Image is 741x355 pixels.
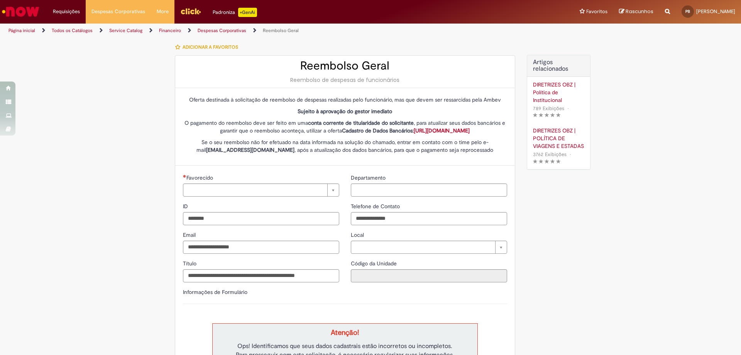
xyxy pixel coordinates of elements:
a: [URL][DOMAIN_NAME] [414,127,470,134]
a: Limpar campo Favorecido [183,183,339,197]
span: ID [183,203,189,210]
strong: [EMAIL_ADDRESS][DOMAIN_NAME] [206,146,294,153]
span: Necessários - Favorecido [186,174,215,181]
input: Telefone de Contato [351,212,507,225]
span: Despesas Corporativas [91,8,145,15]
a: Limpar campo Local [351,241,507,254]
div: Reembolso de despesas de funcionários [183,76,507,84]
strong: Cadastro de Dados Bancários: [342,127,470,134]
p: Oferta destinada à solicitação de reembolso de despesas realizadas pelo funcionário, mas que deve... [183,96,507,104]
label: Informações de Formulário [183,289,247,296]
label: Somente leitura - Código da Unidade [351,260,398,267]
a: Reembolso Geral [263,27,299,34]
a: Página inicial [8,27,35,34]
p: O pagamento do reembolso deve ser feito em uma , para atualizar seus dados bancários e garantir q... [183,119,507,134]
h2: Reembolso Geral [183,59,507,72]
button: Adicionar a Favoritos [175,39,242,55]
span: Título [183,260,198,267]
span: 3762 Exibições [533,151,567,158]
span: Rascunhos [626,8,653,15]
a: DIRETRIZES OBZ | Política de Institucional [533,81,584,104]
a: Service Catalog [109,27,142,34]
input: Título [183,269,339,282]
span: Adicionar a Favoritos [183,44,238,50]
img: click_logo_yellow_360x200.png [180,5,201,17]
p: +GenAi [238,8,257,17]
span: Requisições [53,8,80,15]
span: [PERSON_NAME] [696,8,735,15]
span: Necessários [183,175,186,178]
span: • [566,103,570,114]
strong: Sujeito à aprovação do gestor imediato [298,108,392,115]
span: 789 Exibições [533,105,564,112]
a: Financeiro [159,27,181,34]
input: ID [183,212,339,225]
a: Todos os Catálogos [52,27,93,34]
p: Se o seu reembolso não for efetuado na data informada na solução do chamado, entrar em contato co... [183,138,507,154]
span: Email [183,231,197,238]
span: PB [685,9,690,14]
h3: Artigos relacionados [533,59,584,73]
span: More [157,8,169,15]
img: ServiceNow [1,4,41,19]
span: Departamento [351,174,387,181]
input: Código da Unidade [351,269,507,282]
input: Email [183,241,339,254]
div: Padroniza [213,8,257,17]
strong: conta corrente de titularidade do solicitante [308,119,414,126]
input: Departamento [351,183,507,197]
span: Favoritos [586,8,607,15]
a: Despesas Corporativas [198,27,246,34]
span: • [568,149,573,160]
ul: Trilhas de página [6,24,488,38]
a: DIRETRIZES OBZ | POLÍTICA DE VIAGENS E ESTADAS [533,127,584,150]
a: Rascunhos [619,8,653,15]
strong: Atenção! [331,328,359,337]
span: Telefone de Contato [351,203,401,210]
span: Local [351,231,365,238]
span: Ops! Identificamos que seus dados cadastrais estão incorretos ou incompletos. [237,342,452,350]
